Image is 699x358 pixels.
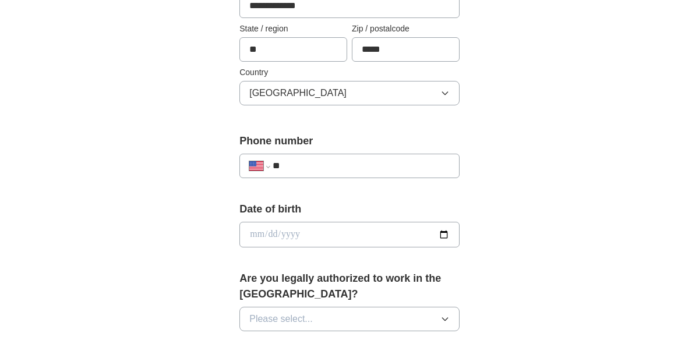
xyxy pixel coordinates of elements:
[239,201,460,217] label: Date of birth
[239,66,460,79] label: Country
[239,23,347,35] label: State / region
[239,307,460,331] button: Please select...
[352,23,460,35] label: Zip / postalcode
[239,81,460,105] button: [GEOGRAPHIC_DATA]
[249,312,313,326] span: Please select...
[249,86,347,100] span: [GEOGRAPHIC_DATA]
[239,133,460,149] label: Phone number
[239,271,460,302] label: Are you legally authorized to work in the [GEOGRAPHIC_DATA]?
